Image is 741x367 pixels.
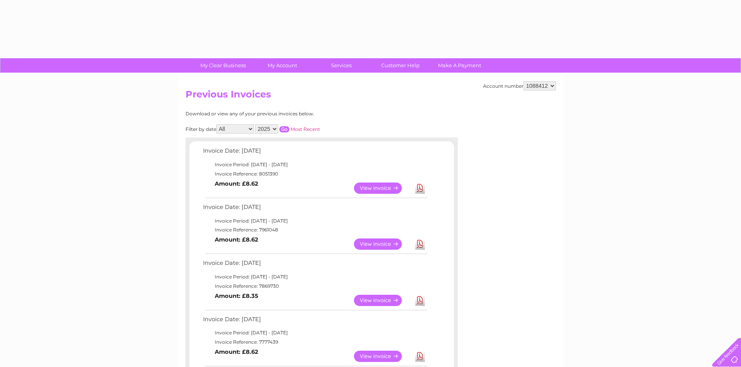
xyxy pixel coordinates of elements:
[250,58,314,73] a: My Account
[415,183,425,194] a: Download
[201,314,429,329] td: Invoice Date: [DATE]
[415,295,425,306] a: Download
[201,169,429,179] td: Invoice Reference: 8051390
[215,348,258,355] b: Amount: £8.62
[354,295,411,306] a: View
[215,236,258,243] b: Amount: £8.62
[201,337,429,347] td: Invoice Reference: 7777439
[215,180,258,187] b: Amount: £8.62
[291,126,320,132] a: Most Recent
[191,58,255,73] a: My Clear Business
[201,146,429,160] td: Invoice Date: [DATE]
[215,292,258,299] b: Amount: £8.35
[186,111,390,117] div: Download or view any of your previous invoices below.
[201,225,429,235] td: Invoice Reference: 7961048
[201,282,429,291] td: Invoice Reference: 7869730
[201,272,429,282] td: Invoice Period: [DATE] - [DATE]
[201,328,429,337] td: Invoice Period: [DATE] - [DATE]
[201,160,429,169] td: Invoice Period: [DATE] - [DATE]
[201,216,429,226] td: Invoice Period: [DATE] - [DATE]
[354,351,411,362] a: View
[354,238,411,250] a: View
[201,258,429,272] td: Invoice Date: [DATE]
[483,81,556,90] div: Account number
[201,202,429,216] td: Invoice Date: [DATE]
[186,89,556,104] h2: Previous Invoices
[309,58,373,73] a: Services
[415,351,425,362] a: Download
[186,124,390,134] div: Filter by date
[354,183,411,194] a: View
[427,58,492,73] a: Make A Payment
[415,238,425,250] a: Download
[368,58,433,73] a: Customer Help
